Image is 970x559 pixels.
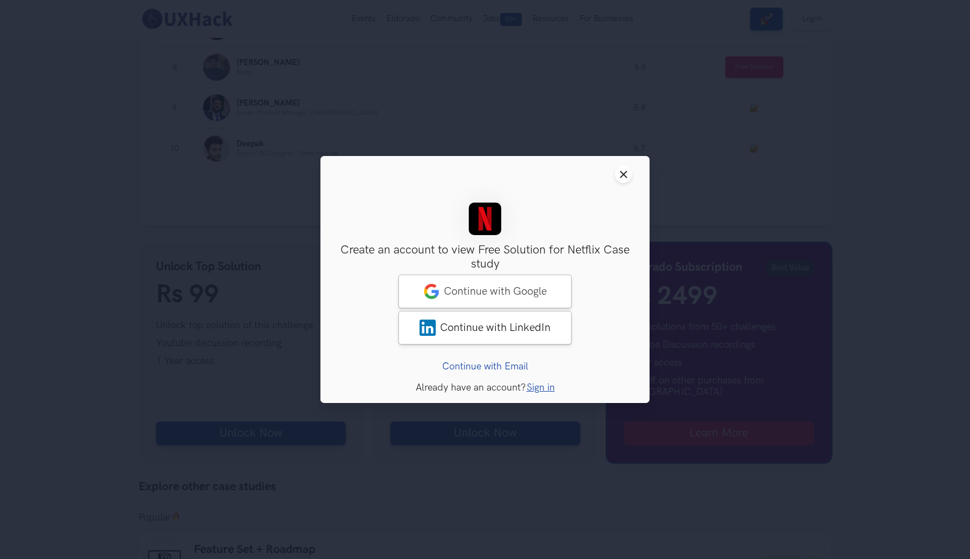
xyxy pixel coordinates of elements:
[444,285,547,298] span: Continue with Google
[416,382,526,393] span: Already have an account?
[398,311,572,344] a: LinkedInContinue with LinkedIn
[440,321,550,334] span: Continue with LinkedIn
[420,320,436,336] img: LinkedIn
[527,382,555,393] a: Sign in
[442,361,528,372] a: Continue with Email
[338,243,632,272] h3: Create an account to view Free Solution for Netflix Case study
[423,283,440,300] img: google
[398,275,572,308] a: googleContinue with Google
